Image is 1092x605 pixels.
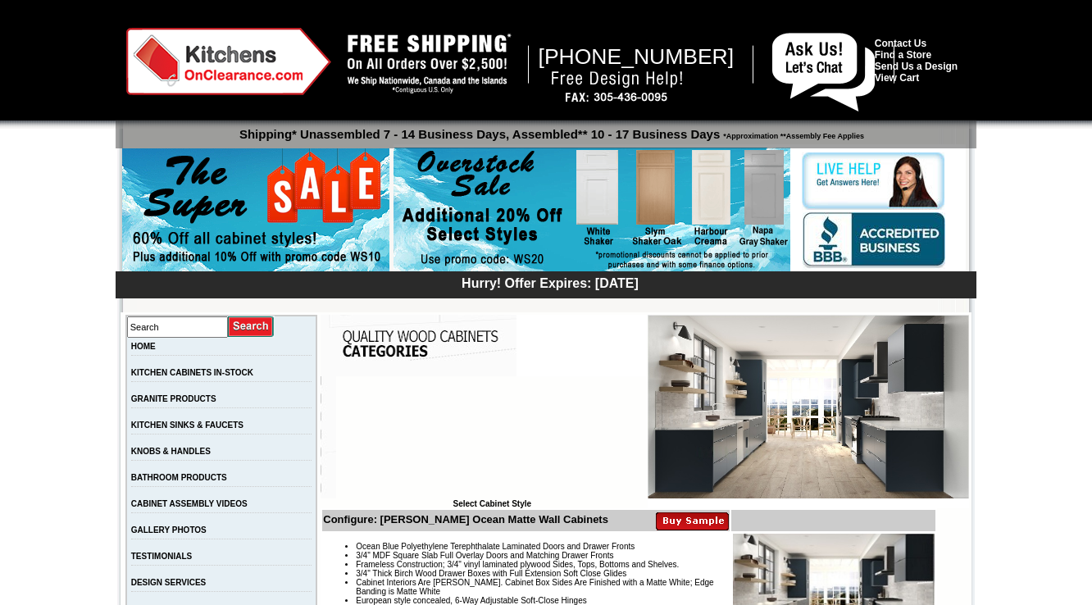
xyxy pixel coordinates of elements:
a: KITCHEN CABINETS IN-STOCK [131,368,253,377]
div: Hurry! Offer Expires: [DATE] [124,274,976,291]
a: CABINET ASSEMBLY VIDEOS [131,499,248,508]
a: DESIGN SERVICES [131,578,207,587]
a: Contact Us [875,38,926,49]
span: Frameless Construction; 3/4" vinyl laminated plywood Sides, Tops, Bottoms and Shelves. [356,560,679,569]
a: View Cart [875,72,919,84]
span: 3/4" MDF Square Slab Full Overlay Doors and Matching Drawer Fronts [356,551,613,560]
a: GALLERY PHOTOS [131,525,207,534]
a: Find a Store [875,49,931,61]
a: BATHROOM PRODUCTS [131,473,227,482]
p: Shipping* Unassembled 7 - 14 Business Days, Assembled** 10 - 17 Business Days [124,120,976,141]
span: European style concealed, 6-Way Adjustable Soft-Close Hinges [356,596,586,605]
a: TESTIMONIALS [131,552,192,561]
b: Configure: [PERSON_NAME] Ocean Matte Wall Cabinets [323,513,608,525]
iframe: Browser incompatible [336,376,648,499]
span: Cabinet Interiors Are [PERSON_NAME]. Cabinet Box Sides Are Finished with a Matte White; Edge Band... [356,578,713,596]
span: Ocean Blue Polyethylene Terephthalate Laminated Doors and Drawer Fronts [356,542,635,551]
input: Submit [228,316,275,338]
b: Select Cabinet Style [453,499,531,508]
span: *Approximation **Assembly Fee Applies [720,128,864,140]
a: HOME [131,342,156,351]
img: Nash Ocean Matte [648,315,969,498]
a: KITCHEN SINKS & FAUCETS [131,421,243,430]
img: Kitchens on Clearance Logo [126,28,331,95]
a: KNOBS & HANDLES [131,447,211,456]
a: Send Us a Design [875,61,958,72]
span: 3/4" Thick Birch Wood Drawer Boxes with Full Extension Soft Close Glides [356,569,626,578]
a: GRANITE PRODUCTS [131,394,216,403]
span: [PHONE_NUMBER] [539,44,735,69]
